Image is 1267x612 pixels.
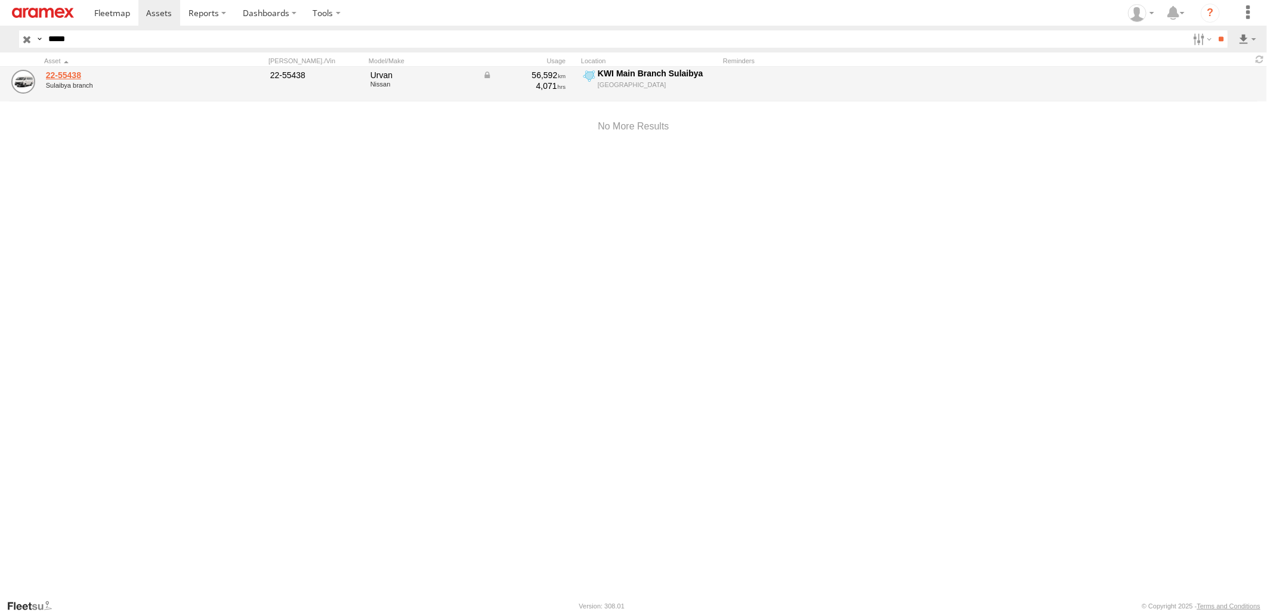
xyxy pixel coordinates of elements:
label: Export results as... [1237,30,1257,48]
a: View Asset Details [11,70,35,94]
div: Click to Sort [44,57,211,65]
div: Location [581,57,718,65]
div: Nissan [370,81,474,88]
div: © Copyright 2025 - [1142,602,1260,610]
div: 22-55438 [270,70,362,81]
div: Gabriel Liwang [1124,4,1158,22]
label: Search Filter Options [1188,30,1214,48]
div: Version: 308.01 [579,602,625,610]
span: Refresh [1253,54,1267,65]
div: KWI Main Branch Sulaibya [598,68,716,79]
div: undefined [46,82,209,89]
a: Terms and Conditions [1197,602,1260,610]
div: Data from Vehicle CANbus [483,70,566,81]
label: Click to View Current Location [581,68,718,100]
div: Reminders [723,57,914,65]
a: 22-55438 [46,70,209,81]
div: Model/Make [369,57,476,65]
a: Visit our Website [7,600,61,612]
div: Usage [481,57,576,65]
div: [PERSON_NAME]./Vin [268,57,364,65]
div: Urvan [370,70,474,81]
div: 4,071 [483,81,566,91]
label: Search Query [35,30,44,48]
i: ? [1201,4,1220,23]
div: [GEOGRAPHIC_DATA] [598,81,716,89]
img: aramex-logo.svg [12,8,74,18]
